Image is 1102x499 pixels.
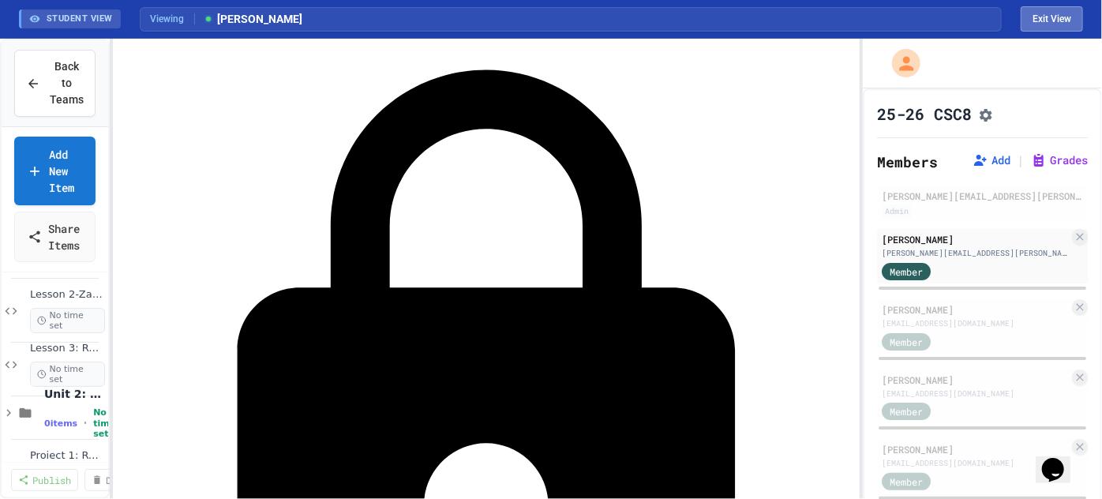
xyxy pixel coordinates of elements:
div: [PERSON_NAME] [882,232,1069,246]
h1: 25-26 CSC8 [877,103,972,125]
span: | [1017,151,1025,170]
div: [PERSON_NAME] [882,373,1069,387]
span: [PERSON_NAME] [203,11,302,28]
a: Delete [84,469,146,491]
div: [PERSON_NAME] [882,302,1069,317]
div: [PERSON_NAME][EMAIL_ADDRESS][PERSON_NAME][DOMAIN_NAME] [882,247,1069,259]
span: STUDENT VIEW [47,13,113,26]
span: Unit 2: Moving the Turtle [44,387,105,401]
div: [PERSON_NAME] [882,442,1069,456]
button: Exit student view [1021,6,1083,32]
div: [EMAIL_ADDRESS][DOMAIN_NAME] [882,457,1069,469]
span: Project 1: Ready, Set Go! [30,449,105,463]
a: Share Items [14,212,96,262]
span: Back to Teams [50,58,84,108]
span: Member [890,404,923,418]
span: Member [890,265,923,279]
span: Viewing [150,12,195,26]
button: Back to Teams [14,50,96,117]
span: • [84,417,87,430]
div: Admin [882,204,912,218]
a: Add New Item [14,137,96,205]
span: Lesson 3: Running & Editing a Program [30,342,105,355]
span: Member [890,335,923,349]
button: Grades [1031,152,1088,168]
div: [PERSON_NAME][EMAIL_ADDRESS][PERSON_NAME][DOMAIN_NAME] [882,189,1083,203]
span: Lesson 2-Zap the Bugs! [30,288,105,302]
iframe: chat widget [1036,436,1086,483]
h2: Members [877,151,938,173]
button: Add [973,152,1010,168]
div: [EMAIL_ADDRESS][DOMAIN_NAME] [882,317,1069,329]
a: Publish [11,469,78,491]
div: My Account [875,45,924,81]
div: [EMAIL_ADDRESS][DOMAIN_NAME] [882,388,1069,400]
span: Member [890,475,923,489]
button: Assignment Settings [978,104,994,123]
span: No time set [30,308,105,333]
span: No time set [93,407,115,439]
span: 0 items [44,418,77,429]
span: No time set [30,362,105,387]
